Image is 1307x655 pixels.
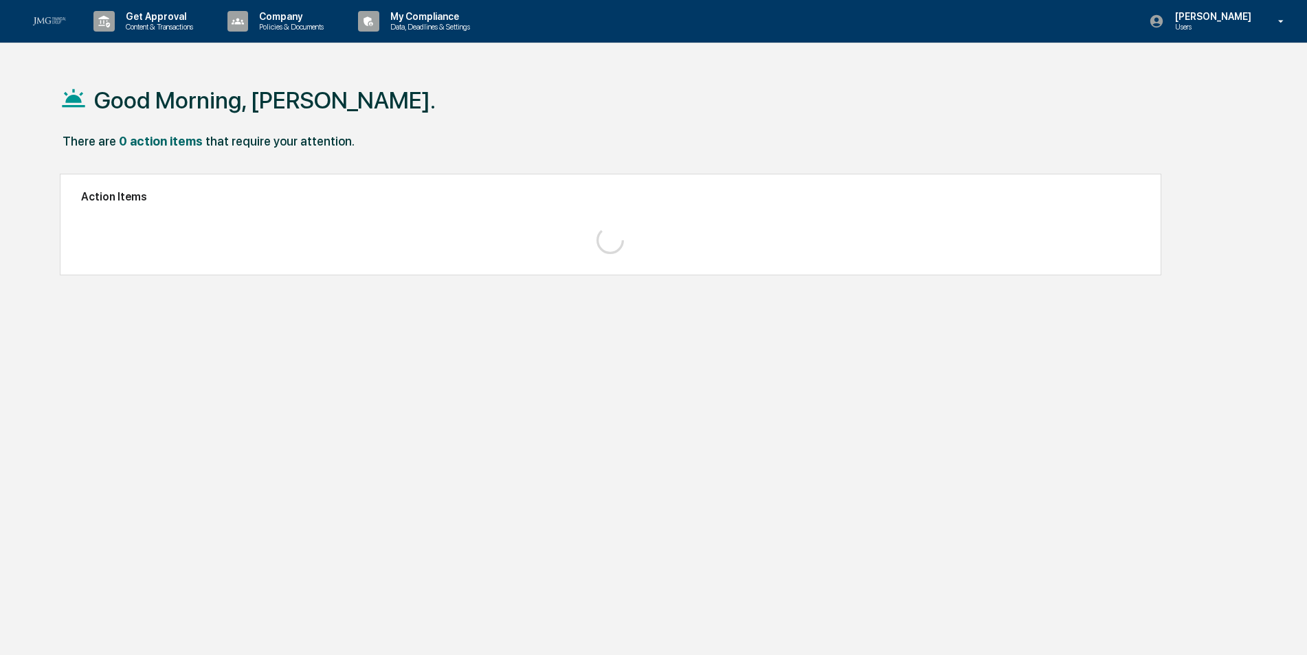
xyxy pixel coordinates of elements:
div: 0 action items [119,134,203,148]
h2: Action Items [81,190,1140,203]
p: Data, Deadlines & Settings [379,22,477,32]
h1: Good Morning, [PERSON_NAME]. [94,87,436,114]
p: Get Approval [115,11,200,22]
p: Company [248,11,331,22]
p: Policies & Documents [248,22,331,32]
p: Users [1164,22,1258,32]
p: [PERSON_NAME] [1164,11,1258,22]
p: My Compliance [379,11,477,22]
p: Content & Transactions [115,22,200,32]
div: that require your attention. [205,134,355,148]
div: There are [63,134,116,148]
img: logo [33,17,66,25]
